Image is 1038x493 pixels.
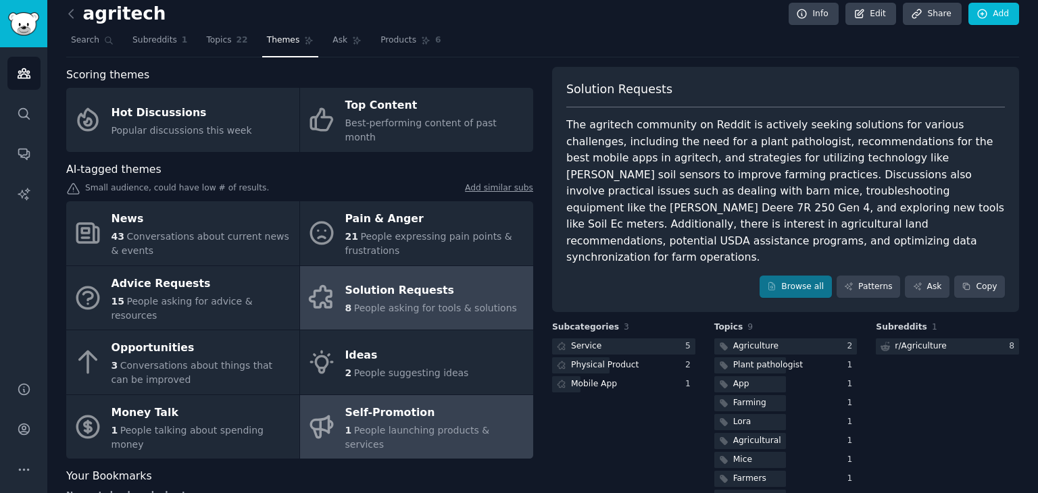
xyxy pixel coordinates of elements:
[847,340,858,353] div: 2
[714,414,858,431] a: Lora1
[345,344,469,366] div: Ideas
[112,231,289,256] span: Conversations about current news & events
[112,338,293,359] div: Opportunities
[66,266,299,330] a: Advice Requests15People asking for advice & resources
[571,340,601,353] div: Service
[685,359,695,371] div: 2
[66,3,166,25] h2: agritech
[354,303,517,313] span: People asking for tools & solutions
[714,433,858,450] a: Agricultural1
[760,276,832,299] a: Browse all
[876,321,927,334] span: Subreddits
[354,367,469,378] span: People suggesting ideas
[332,34,347,47] span: Ask
[201,30,252,57] a: Topics22
[552,338,695,355] a: Service5
[789,3,839,26] a: Info
[66,67,149,84] span: Scoring themes
[66,30,118,57] a: Search
[345,425,352,436] span: 1
[847,416,858,428] div: 1
[345,425,490,450] span: People launching products & services
[112,209,293,230] div: News
[837,276,900,299] a: Patterns
[733,416,751,428] div: Lora
[8,12,39,36] img: GummySearch logo
[71,34,99,47] span: Search
[571,378,617,390] div: Mobile App
[66,468,152,485] span: Your Bookmarks
[300,330,533,394] a: Ideas2People suggesting ideas
[112,360,273,385] span: Conversations about things that can be improved
[714,376,858,393] a: App1
[66,161,162,178] span: AI-tagged themes
[905,276,949,299] a: Ask
[847,397,858,409] div: 1
[300,266,533,330] a: Solution Requests8People asking for tools & solutions
[747,322,753,332] span: 9
[847,359,858,371] div: 1
[112,402,293,423] div: Money Talk
[66,201,299,265] a: News43Conversations about current news & events
[112,296,124,307] span: 15
[345,367,352,378] span: 2
[300,395,533,459] a: Self-Promotion1People launching products & services
[733,454,752,466] div: Mice
[328,30,366,57] a: Ask
[895,340,947,353] div: r/ Agriculture
[552,321,619,334] span: Subcategories
[903,3,961,26] a: Share
[465,182,533,197] a: Add similar subs
[345,303,352,313] span: 8
[66,182,533,197] div: Small audience, could have low # of results.
[112,296,253,321] span: People asking for advice & resources
[714,338,858,355] a: Agriculture2
[345,118,497,142] span: Best-performing content of past month
[714,452,858,469] a: Mice1
[112,102,252,124] div: Hot Discussions
[566,117,1005,266] div: The agritech community on Reddit is actively seeking solutions for various challenges, including ...
[954,276,1005,299] button: Copy
[66,330,299,394] a: Opportunities3Conversations about things that can be improved
[345,231,512,256] span: People expressing pain points & frustrations
[714,357,858,374] a: Plant pathologist1
[112,231,124,242] span: 43
[733,340,778,353] div: Agriculture
[714,471,858,488] a: Farmers1
[112,425,264,450] span: People talking about spending money
[714,321,743,334] span: Topics
[733,359,803,371] div: Plant pathologist
[112,360,118,371] span: 3
[112,125,252,136] span: Popular discussions this week
[300,88,533,152] a: Top ContentBest-performing content of past month
[66,395,299,459] a: Money Talk1People talking about spending money
[345,280,517,302] div: Solution Requests
[206,34,231,47] span: Topics
[847,435,858,447] div: 1
[66,88,299,152] a: Hot DiscussionsPopular discussions this week
[876,338,1019,355] a: r/Agriculture8
[847,454,858,466] div: 1
[733,473,766,485] div: Farmers
[267,34,300,47] span: Themes
[345,95,526,117] div: Top Content
[733,435,781,447] div: Agricultural
[552,376,695,393] a: Mobile App1
[552,357,695,374] a: Physical Product2
[847,378,858,390] div: 1
[685,378,695,390] div: 1
[714,395,858,412] a: Farming1
[624,322,629,332] span: 3
[1009,340,1019,353] div: 8
[376,30,445,57] a: Products6
[571,359,639,371] div: Physical Product
[112,273,293,294] div: Advice Requests
[345,231,358,242] span: 21
[845,3,896,26] a: Edit
[132,34,177,47] span: Subreddits
[847,473,858,485] div: 1
[733,378,749,390] div: App
[182,34,188,47] span: 1
[566,81,672,98] span: Solution Requests
[262,30,319,57] a: Themes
